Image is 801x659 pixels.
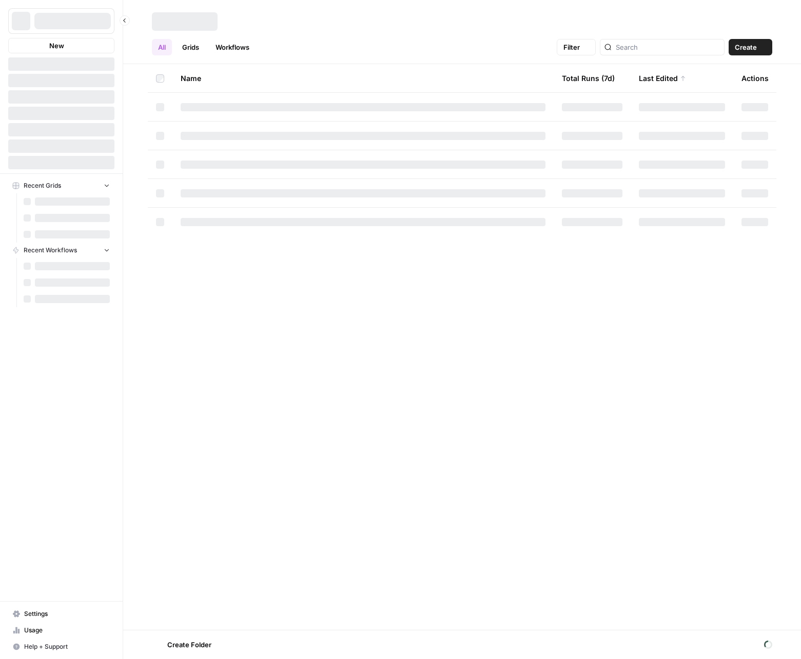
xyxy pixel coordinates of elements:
a: All [152,39,172,55]
span: Settings [24,609,110,618]
button: Help + Support [8,638,114,655]
button: Recent Workflows [8,243,114,258]
button: New [8,38,114,53]
button: Create Folder [152,636,218,653]
button: Filter [557,39,596,55]
span: Help + Support [24,642,110,651]
a: Workflows [209,39,256,55]
a: Usage [8,622,114,638]
span: New [49,41,64,51]
input: Search [616,42,720,52]
div: Last Edited [639,64,686,92]
span: Usage [24,626,110,635]
button: Recent Grids [8,178,114,193]
a: Settings [8,606,114,622]
div: Total Runs (7d) [562,64,615,92]
div: Name [181,64,545,92]
button: Create [729,39,772,55]
div: Actions [741,64,769,92]
span: Create Folder [167,640,211,650]
span: Recent Grids [24,181,61,190]
span: Filter [563,42,580,52]
span: Create [735,42,757,52]
span: Recent Workflows [24,246,77,255]
a: Grids [176,39,205,55]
